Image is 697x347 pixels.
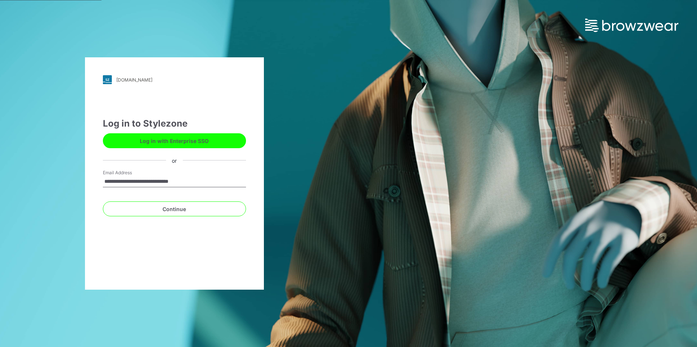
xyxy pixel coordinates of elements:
[585,19,678,32] img: browzwear-logo.e42bd6dac1945053ebaf764b6aa21510.svg
[103,75,246,84] a: [DOMAIN_NAME]
[103,133,246,148] button: Log in with Enterprise SSO
[116,77,152,83] div: [DOMAIN_NAME]
[103,169,155,176] label: Email Address
[103,201,246,216] button: Continue
[166,156,183,164] div: or
[103,75,112,84] img: stylezone-logo.562084cfcfab977791bfbf7441f1a819.svg
[103,117,246,130] div: Log in to Stylezone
